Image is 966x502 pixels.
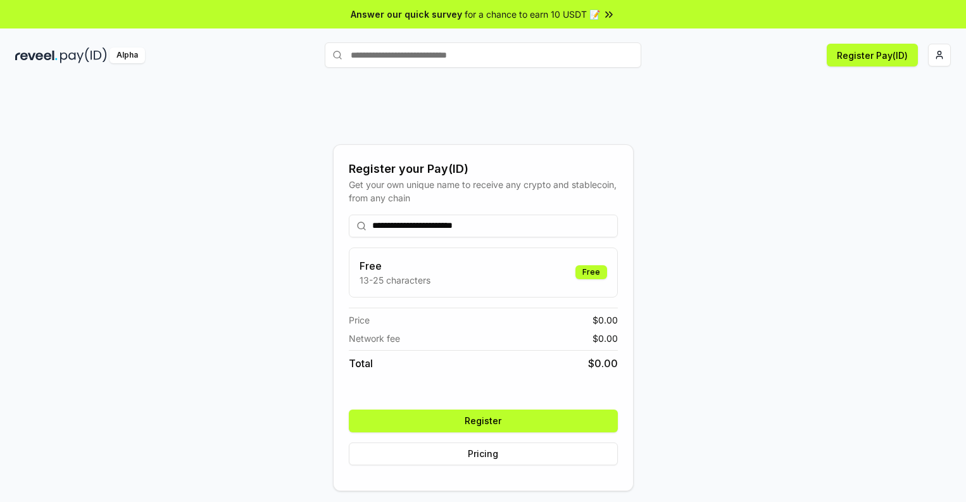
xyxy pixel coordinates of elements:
[349,410,618,432] button: Register
[588,356,618,371] span: $ 0.00
[360,273,430,287] p: 13-25 characters
[110,47,145,63] div: Alpha
[349,160,618,178] div: Register your Pay(ID)
[15,47,58,63] img: reveel_dark
[827,44,918,66] button: Register Pay(ID)
[349,313,370,327] span: Price
[593,313,618,327] span: $ 0.00
[360,258,430,273] h3: Free
[351,8,462,21] span: Answer our quick survey
[349,178,618,204] div: Get your own unique name to receive any crypto and stablecoin, from any chain
[465,8,600,21] span: for a chance to earn 10 USDT 📝
[60,47,107,63] img: pay_id
[593,332,618,345] span: $ 0.00
[349,332,400,345] span: Network fee
[349,442,618,465] button: Pricing
[575,265,607,279] div: Free
[349,356,373,371] span: Total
